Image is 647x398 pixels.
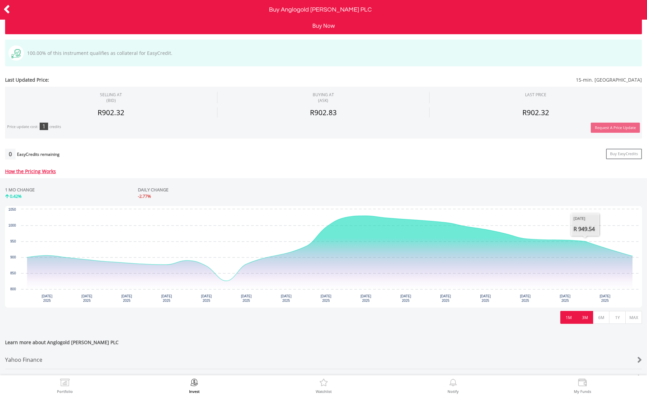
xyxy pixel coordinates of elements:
[8,208,16,211] text: 1050
[593,311,609,324] button: 6M
[310,108,337,117] span: R902.83
[5,351,642,369] a: Yahoo Finance
[49,124,61,129] div: credits
[5,17,642,34] button: Buy Now
[57,379,73,393] a: Portfolio
[313,98,334,103] span: (ASK)
[480,294,491,302] text: [DATE] 2025
[189,379,200,388] img: Invest Now
[241,294,252,302] text: [DATE] 2025
[574,379,591,393] a: My Funds
[522,108,549,117] span: R902.32
[121,294,132,302] text: [DATE] 2025
[577,311,593,324] button: 3M
[138,193,151,199] span: -2.77%
[5,369,642,387] a: Market Research
[625,311,642,324] button: MAX
[520,294,531,302] text: [DATE] 2025
[448,379,458,388] img: View Notifications
[10,239,16,243] text: 950
[189,379,200,393] a: Invest
[82,294,92,302] text: [DATE] 2025
[7,124,38,129] div: Price update cost:
[10,193,22,199] span: 0.42%
[5,369,589,387] div: Market Research
[8,224,16,227] text: 1000
[447,379,459,393] a: Notify
[57,390,73,393] label: Portfolio
[591,123,640,133] button: Request A Price Update
[574,390,591,393] label: My Funds
[400,294,411,302] text: [DATE] 2025
[5,351,589,369] div: Yahoo Finance
[360,294,371,302] text: [DATE] 2025
[98,108,124,117] span: R902.32
[40,123,48,130] div: 1
[189,390,200,393] label: Invest
[609,311,626,324] button: 1Y
[316,390,332,393] label: Watchlist
[316,379,332,393] a: Watchlist
[5,149,16,160] div: 0
[525,92,546,98] div: LAST PRICE
[138,187,297,193] div: DAILY CHANGE
[318,379,329,388] img: Watchlist
[606,149,642,159] a: Buy EasyCredits
[10,255,16,259] text: 900
[560,311,577,324] button: 1M
[17,152,60,158] div: EasyCredits remaining
[600,294,610,302] text: [DATE] 2025
[5,206,642,308] div: Chart. Highcharts interactive chart.
[5,339,642,351] span: Learn more about Anglogold [PERSON_NAME] PLC
[5,168,56,174] a: How the Pricing Works
[10,271,16,275] text: 850
[281,294,292,302] text: [DATE] 2025
[201,294,212,302] text: [DATE] 2025
[5,77,270,83] span: Last Updated Price:
[313,92,334,103] span: BUYING AT
[440,294,451,302] text: [DATE] 2025
[577,379,588,388] img: View Funds
[42,294,53,302] text: [DATE] 2025
[321,294,332,302] text: [DATE] 2025
[12,49,21,58] img: collateral-qualifying-green.svg
[270,77,642,83] span: 15-min. [GEOGRAPHIC_DATA]
[60,379,70,388] img: View Portfolio
[24,50,172,56] span: 100.00% of this instrument qualifies as collateral for EasyCredit.
[161,294,172,302] text: [DATE] 2025
[560,294,571,302] text: [DATE] 2025
[447,390,459,393] label: Notify
[5,187,35,193] div: 1 MO CHANGE
[100,92,122,103] div: SELLING AT
[100,98,122,103] span: (BID)
[10,287,16,291] text: 800
[5,206,642,308] svg: Interactive chart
